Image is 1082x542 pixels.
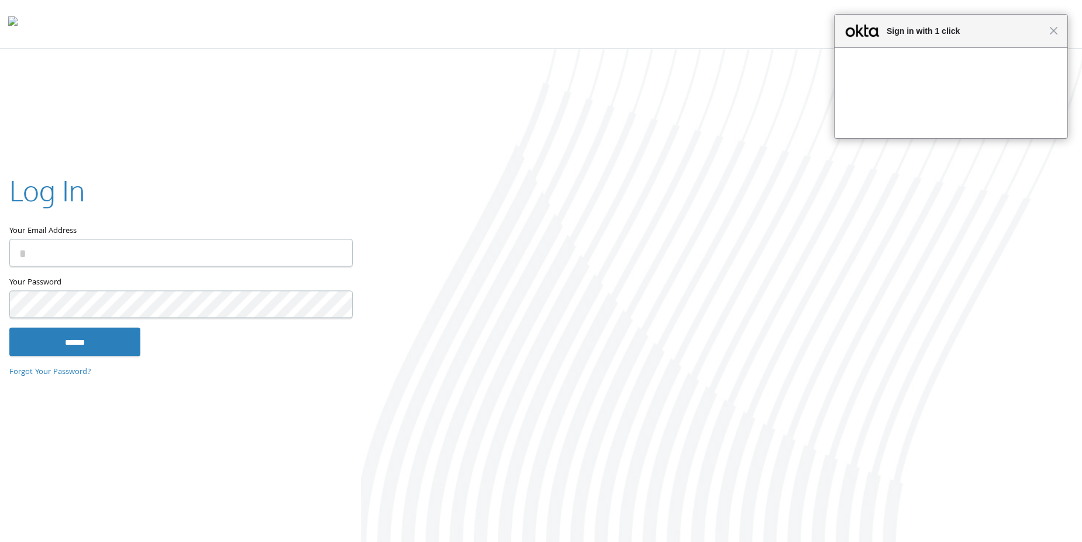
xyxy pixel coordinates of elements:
[9,171,85,210] h2: Log In
[9,276,352,291] label: Your Password
[1049,26,1058,35] span: Close
[881,24,1049,38] span: Sign in with 1 click
[8,12,18,36] img: todyl-logo-dark.svg
[9,366,91,379] a: Forgot Your Password?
